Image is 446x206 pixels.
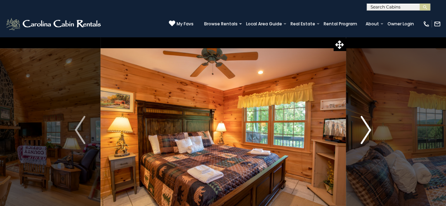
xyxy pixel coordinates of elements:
img: phone-regular-white.png [423,20,430,27]
a: My Favs [169,20,194,27]
a: Rental Program [320,19,361,29]
a: Local Area Guide [243,19,286,29]
img: mail-regular-white.png [434,20,441,27]
a: Real Estate [287,19,319,29]
a: About [362,19,383,29]
img: White-1-2.png [5,17,103,31]
a: Owner Login [384,19,417,29]
img: arrow [361,116,371,144]
img: arrow [75,116,85,144]
span: My Favs [177,21,194,27]
a: Browse Rentals [201,19,241,29]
